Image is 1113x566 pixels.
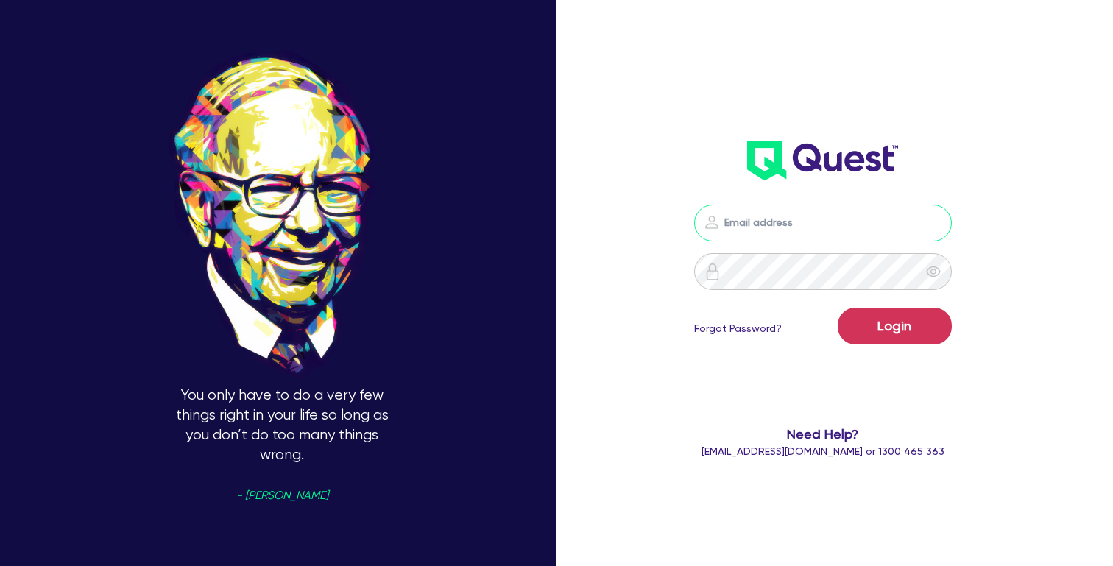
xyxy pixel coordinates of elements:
img: wH2k97JdezQIQAAAABJRU5ErkJggg== [747,141,898,180]
input: Email address [694,205,952,241]
span: Need Help? [679,424,967,444]
img: icon-password [703,213,721,231]
span: - [PERSON_NAME] [236,490,328,501]
span: eye [926,264,941,279]
a: Forgot Password? [694,321,782,336]
button: Login [838,308,952,344]
a: [EMAIL_ADDRESS][DOMAIN_NAME] [702,445,863,457]
span: or 1300 465 363 [702,445,944,457]
img: icon-password [704,263,721,280]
